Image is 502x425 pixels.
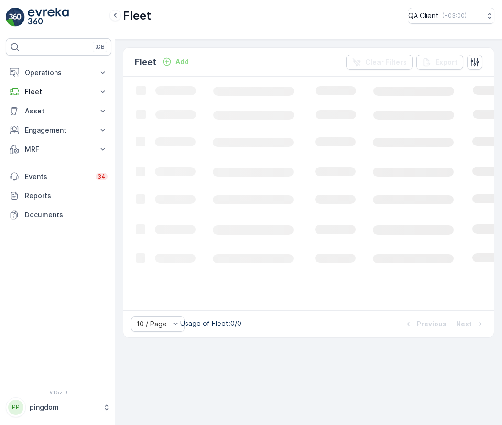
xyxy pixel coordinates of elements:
[6,82,111,101] button: Fleet
[25,125,92,135] p: Engagement
[6,186,111,205] a: Reports
[175,57,189,67] p: Add
[123,8,151,23] p: Fleet
[346,55,413,70] button: Clear Filters
[8,400,23,415] div: PP
[408,11,438,21] p: QA Client
[416,55,463,70] button: Export
[365,57,407,67] p: Clear Filters
[456,319,472,329] p: Next
[6,140,111,159] button: MRF
[6,205,111,224] a: Documents
[6,397,111,417] button: PPpingdom
[6,121,111,140] button: Engagement
[30,403,98,412] p: pingdom
[158,56,193,67] button: Add
[98,173,106,180] p: 34
[25,87,92,97] p: Fleet
[436,57,458,67] p: Export
[408,8,494,24] button: QA Client(+03:00)
[25,145,92,154] p: MRF
[95,43,105,51] p: ⌘B
[28,8,69,27] img: logo_light-DOdMpM7g.png
[25,191,108,201] p: Reports
[403,318,447,330] button: Previous
[25,68,92,78] p: Operations
[455,318,486,330] button: Next
[25,106,92,116] p: Asset
[6,167,111,186] a: Events34
[25,172,90,181] p: Events
[417,319,447,329] p: Previous
[6,8,25,27] img: logo
[25,210,108,220] p: Documents
[135,56,156,69] p: Fleet
[6,101,111,121] button: Asset
[180,319,241,328] p: Usage of Fleet : 0/0
[6,390,111,395] span: v 1.52.0
[6,63,111,82] button: Operations
[442,12,467,20] p: ( +03:00 )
